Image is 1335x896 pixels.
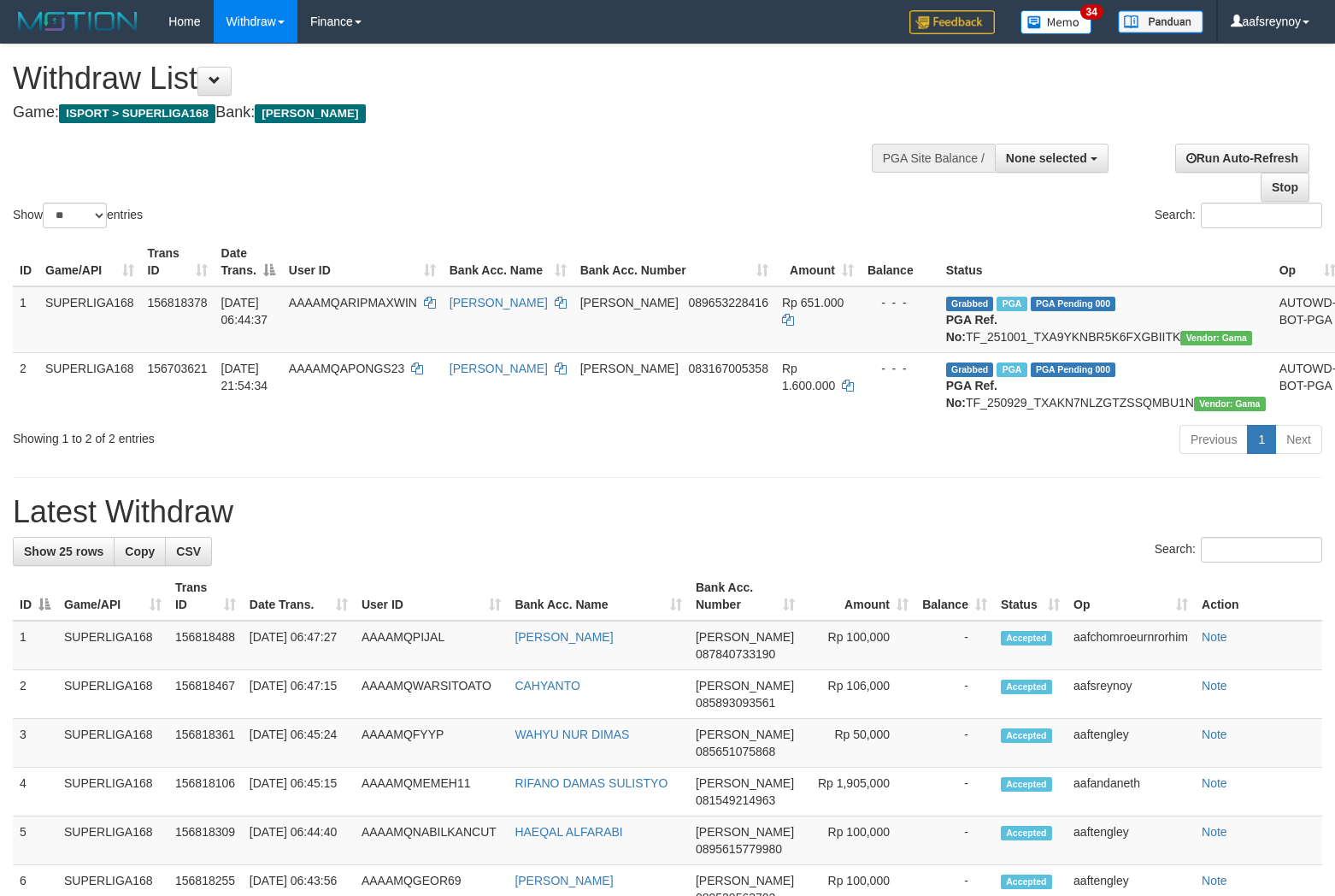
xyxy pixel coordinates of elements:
[1202,776,1227,790] a: Note
[782,362,835,392] span: Rp 1.600.000
[1275,425,1322,454] a: Next
[57,768,168,816] td: SUPERLIGA168
[1194,397,1266,411] span: Vendor URL: https://trx31.1velocity.biz
[1180,331,1252,345] span: Vendor URL: https://trx31.1velocity.biz
[696,630,794,644] span: [PERSON_NAME]
[995,144,1109,173] button: None selected
[946,313,997,344] b: PGA Ref. No:
[38,352,141,418] td: SUPERLIGA168
[802,670,915,719] td: Rp 106,000
[168,768,243,816] td: 156818106
[1202,679,1227,693] a: Note
[13,816,57,865] td: 5
[215,238,282,286] th: Date Trans.: activate to sort column descending
[168,670,243,719] td: 156818467
[289,296,417,309] span: AAAAMQARIPMAXWIN
[38,286,141,353] td: SUPERLIGA168
[1031,363,1116,377] span: PGA Pending
[689,572,802,621] th: Bank Acc. Number: activate to sort column ascending
[1067,816,1195,865] td: aaftengley
[168,719,243,768] td: 156818361
[915,621,994,670] td: -
[1202,728,1227,741] a: Note
[802,719,915,768] td: Rp 50,000
[688,362,767,375] span: Copy 083167005358 to clipboard
[1067,719,1195,768] td: aaftengley
[802,768,915,816] td: Rp 1,905,000
[243,572,355,621] th: Date Trans.: activate to sort column ascending
[872,144,995,173] div: PGA Site Balance /
[1067,572,1195,621] th: Op: activate to sort column ascending
[946,363,994,377] span: Grabbed
[696,728,794,741] span: [PERSON_NAME]
[243,816,355,865] td: [DATE] 06:44:40
[57,670,168,719] td: SUPERLIGA168
[148,296,208,309] span: 156818378
[915,719,994,768] td: -
[255,104,365,123] span: [PERSON_NAME]
[57,719,168,768] td: SUPERLIGA168
[994,572,1067,621] th: Status: activate to sort column ascending
[355,572,508,621] th: User ID: activate to sort column ascending
[915,572,994,621] th: Balance: activate to sort column ascending
[13,621,57,670] td: 1
[1195,572,1322,621] th: Action
[57,621,168,670] td: SUPERLIGA168
[580,296,679,309] span: [PERSON_NAME]
[696,745,775,758] span: Copy 085651075868 to clipboard
[443,238,573,286] th: Bank Acc. Name: activate to sort column ascending
[802,621,915,670] td: Rp 100,000
[176,545,201,558] span: CSV
[1201,203,1322,228] input: Search:
[1179,425,1248,454] a: Previous
[141,238,215,286] th: Trans ID: activate to sort column ascending
[1020,10,1092,34] img: Button%20Memo.svg
[696,825,794,839] span: [PERSON_NAME]
[802,816,915,865] td: Rp 100,000
[696,696,775,710] span: Copy 085893093561 to clipboard
[43,203,107,228] select: Showentries
[13,423,544,447] div: Showing 1 to 2 of 2 entries
[125,545,155,558] span: Copy
[13,62,873,96] h1: Withdraw List
[57,816,168,865] td: SUPERLIGA168
[243,621,355,670] td: [DATE] 06:47:27
[13,768,57,816] td: 4
[13,495,1322,529] h1: Latest Withdraw
[165,537,212,566] a: CSV
[168,621,243,670] td: 156818488
[355,719,508,768] td: AAAAMQFYYP
[282,238,443,286] th: User ID: activate to sort column ascending
[13,203,143,228] label: Show entries
[59,104,215,123] span: ISPORT > SUPERLIGA168
[939,352,1273,418] td: TF_250929_TXAKN7NLZGTZSSQMBU1N
[355,816,508,865] td: AAAAMQNABILKANCUT
[515,630,613,644] a: [PERSON_NAME]
[243,768,355,816] td: [DATE] 06:45:15
[573,238,775,286] th: Bank Acc. Number: activate to sort column ascending
[515,874,613,887] a: [PERSON_NAME]
[1155,537,1322,563] label: Search:
[1261,173,1309,202] a: Stop
[1247,425,1276,454] a: 1
[1067,621,1195,670] td: aafchomroeurnrorhim
[1202,630,1227,644] a: Note
[13,572,57,621] th: ID: activate to sort column descending
[515,679,580,693] a: CAHYANTO
[221,296,268,327] span: [DATE] 06:44:37
[114,537,166,566] a: Copy
[696,874,794,887] span: [PERSON_NAME]
[802,572,915,621] th: Amount: activate to sort column ascending
[915,816,994,865] td: -
[861,238,939,286] th: Balance
[355,621,508,670] td: AAAAMQPIJAL
[867,294,932,311] div: - - -
[13,352,38,418] td: 2
[696,679,794,693] span: [PERSON_NAME]
[1202,825,1227,839] a: Note
[57,572,168,621] th: Game/API: activate to sort column ascending
[1001,631,1052,645] span: Accepted
[13,104,873,121] h4: Game: Bank:
[450,362,548,375] a: [PERSON_NAME]
[696,793,775,807] span: Copy 081549214963 to clipboard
